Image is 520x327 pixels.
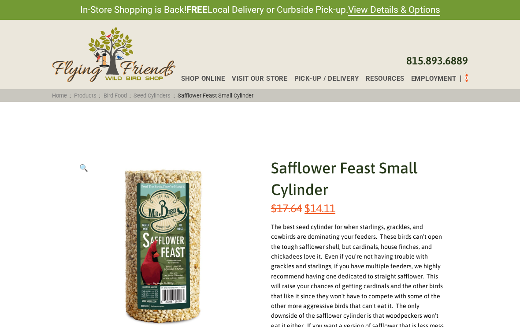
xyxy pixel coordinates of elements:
[52,27,175,82] img: Flying Friends Wild Bird Shop Logo
[174,75,225,82] a: Shop Online
[366,75,404,82] span: Resources
[411,75,457,82] span: Employment
[271,202,277,214] span: $
[406,55,468,67] a: 815.893.6889
[131,92,174,99] a: Seed Cylinders
[348,4,440,16] a: View Details & Options
[465,75,468,81] span: 0
[232,75,287,82] span: Visit Our Store
[49,92,70,99] a: Home
[465,71,465,82] div: Toggle Off Canvas Content
[225,75,287,82] a: Visit Our Store
[181,75,225,82] span: Shop Online
[404,75,456,82] a: Employment
[305,202,310,214] span: $
[287,75,359,82] a: Pick-up / Delivery
[80,4,440,16] span: In-Store Shopping is Back! Local Delivery or Curbside Pick-up.
[49,92,256,99] span: : : : :
[186,4,208,15] strong: FREE
[305,202,335,214] bdi: 14.11
[294,75,359,82] span: Pick-up / Delivery
[71,92,99,99] a: Products
[359,75,404,82] a: Resources
[271,202,302,214] bdi: 17.64
[100,92,130,99] a: Bird Food
[73,157,94,178] a: View full-screen image gallery
[79,164,88,172] span: 🔍
[271,157,447,200] h1: Safflower Feast Small Cylinder
[175,92,256,99] span: Safflower Feast Small Cylinder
